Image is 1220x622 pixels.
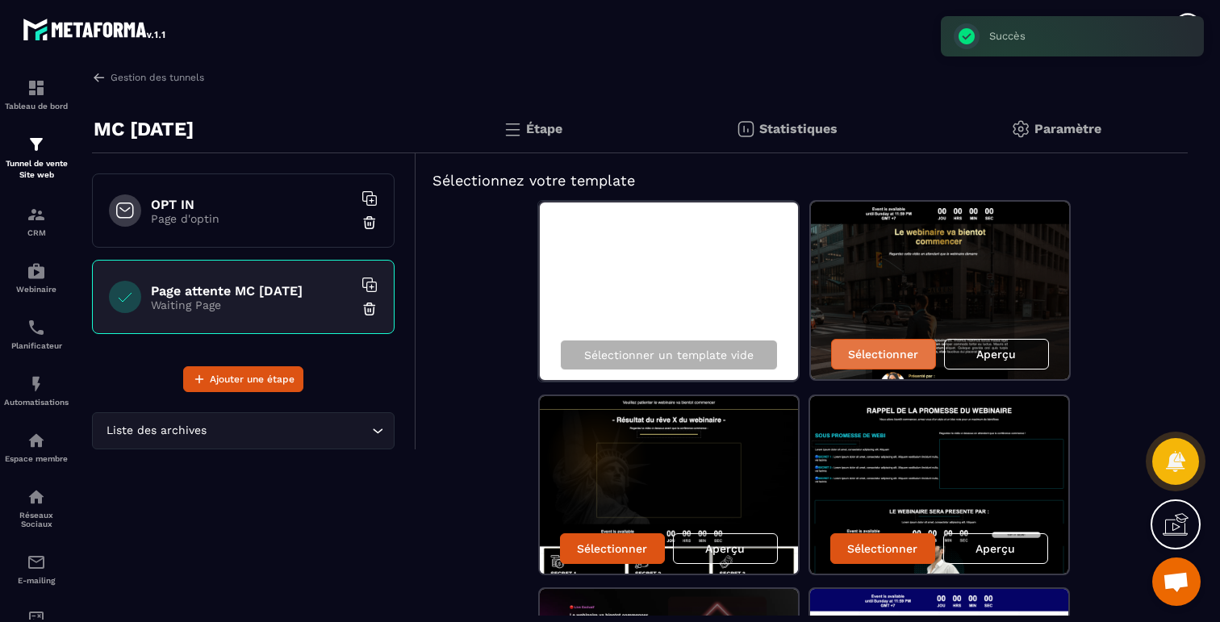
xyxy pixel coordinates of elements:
p: Waiting Page [151,298,353,311]
a: social-networksocial-networkRéseaux Sociaux [4,475,69,541]
img: formation [27,135,46,154]
img: logo [23,15,168,44]
p: Sélectionner [577,542,647,555]
button: Ajouter une étape [183,366,303,392]
p: Aperçu [705,542,745,555]
img: image [540,396,798,574]
img: arrow [92,70,107,85]
img: automations [27,431,46,450]
a: emailemailE-mailing [4,541,69,597]
img: scheduler [27,318,46,337]
p: Réseaux Sociaux [4,511,69,528]
p: Sélectionner [847,542,917,555]
p: Planificateur [4,341,69,350]
img: image [811,202,1069,379]
input: Search for option [210,422,368,440]
a: automationsautomationsEspace membre [4,419,69,475]
img: image [810,396,1068,574]
img: trash [361,215,378,231]
p: Webinaire [4,285,69,294]
h6: Page attente MC [DATE] [151,283,353,298]
a: formationformationTunnel de vente Site web [4,123,69,193]
p: Page d'optin [151,212,353,225]
p: Tableau de bord [4,102,69,111]
p: Tunnel de vente Site web [4,158,69,181]
a: Gestion des tunnels [92,70,204,85]
a: formationformationTableau de bord [4,66,69,123]
p: Statistiques [759,121,838,136]
img: bars.0d591741.svg [503,119,522,139]
span: Ajouter une étape [210,371,295,387]
h5: Sélectionnez votre template [432,169,1172,192]
h6: OPT IN [151,197,353,212]
img: automations [27,374,46,394]
a: schedulerschedulerPlanificateur [4,306,69,362]
span: Liste des archives [102,422,210,440]
p: CRM [4,228,69,237]
p: Aperçu [976,542,1015,555]
p: Sélectionner un template vide [584,349,754,361]
p: E-mailing [4,576,69,585]
div: Ouvrir le chat [1152,557,1201,606]
p: Paramètre [1034,121,1101,136]
img: social-network [27,487,46,507]
img: formation [27,205,46,224]
img: stats.20deebd0.svg [736,119,755,139]
a: automationsautomationsWebinaire [4,249,69,306]
img: setting-gr.5f69749f.svg [1011,119,1030,139]
p: Aperçu [976,348,1016,361]
a: automationsautomationsAutomatisations [4,362,69,419]
img: formation [27,78,46,98]
p: Automatisations [4,398,69,407]
p: Espace membre [4,454,69,463]
img: trash [361,301,378,317]
img: automations [27,261,46,281]
p: Sélectionner [848,348,918,361]
p: Étape [526,121,562,136]
div: Search for option [92,412,395,449]
img: email [27,553,46,572]
a: formationformationCRM [4,193,69,249]
p: MC [DATE] [94,113,194,145]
